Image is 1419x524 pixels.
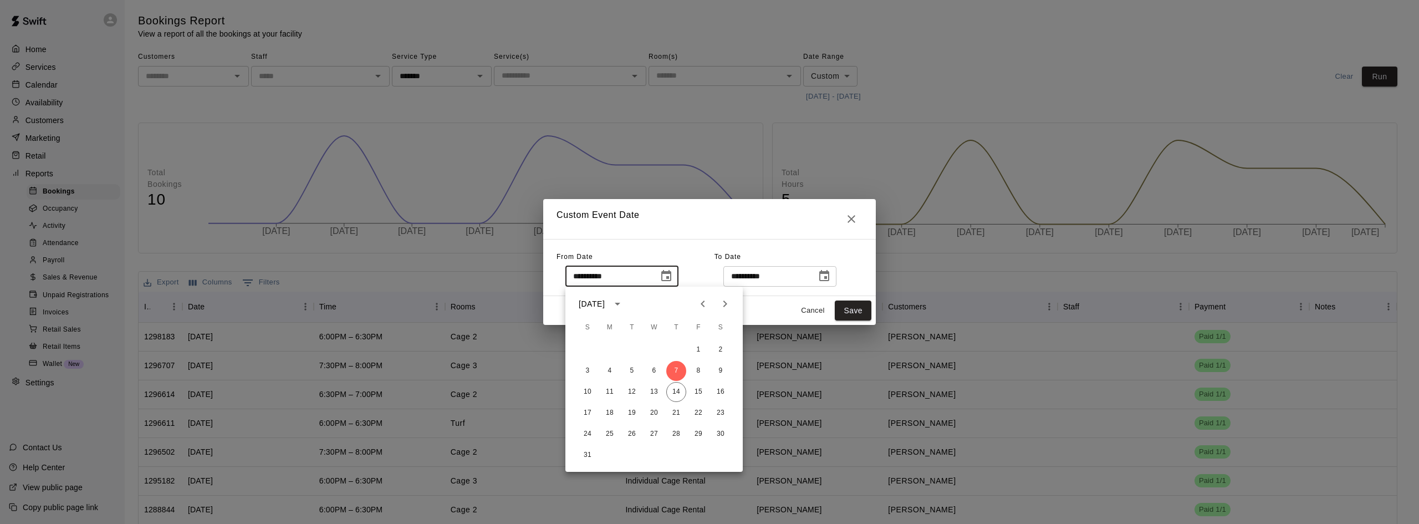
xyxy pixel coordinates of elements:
[711,382,731,402] button: 16
[622,403,642,423] button: 19
[711,340,731,360] button: 2
[608,294,627,313] button: calendar view is open, switch to year view
[688,382,708,402] button: 15
[644,403,664,423] button: 20
[714,293,736,315] button: Next month
[711,403,731,423] button: 23
[688,361,708,381] button: 8
[644,382,664,402] button: 13
[688,424,708,444] button: 29
[644,361,664,381] button: 6
[666,403,686,423] button: 21
[557,253,593,261] span: From Date
[666,382,686,402] button: 14
[622,317,642,339] span: Tuesday
[578,424,598,444] button: 24
[666,361,686,381] button: 7
[714,253,741,261] span: To Date
[813,265,835,287] button: Choose date, selected date is Aug 14, 2025
[600,403,620,423] button: 18
[644,317,664,339] span: Wednesday
[579,298,605,310] div: [DATE]
[578,403,598,423] button: 17
[622,382,642,402] button: 12
[666,317,686,339] span: Thursday
[688,340,708,360] button: 1
[543,199,876,239] h2: Custom Event Date
[578,445,598,465] button: 31
[692,293,714,315] button: Previous month
[711,424,731,444] button: 30
[688,403,708,423] button: 22
[600,317,620,339] span: Monday
[688,317,708,339] span: Friday
[795,302,830,319] button: Cancel
[622,361,642,381] button: 5
[622,424,642,444] button: 26
[600,424,620,444] button: 25
[578,361,598,381] button: 3
[578,382,598,402] button: 10
[835,301,871,321] button: Save
[600,361,620,381] button: 4
[600,382,620,402] button: 11
[655,265,677,287] button: Choose date, selected date is Aug 7, 2025
[644,424,664,444] button: 27
[711,317,731,339] span: Saturday
[578,317,598,339] span: Sunday
[840,208,862,230] button: Close
[711,361,731,381] button: 9
[666,424,686,444] button: 28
